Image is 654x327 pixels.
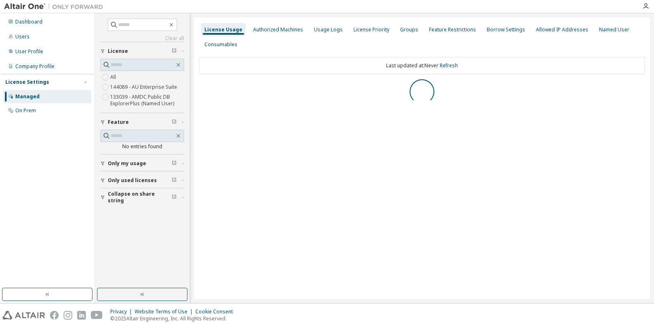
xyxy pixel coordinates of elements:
div: Managed [15,93,40,100]
div: Allowed IP Addresses [536,26,588,33]
img: altair_logo.svg [2,311,45,320]
div: On Prem [15,107,36,114]
span: Clear filter [172,48,177,54]
button: Only used licenses [100,171,184,190]
button: Only my usage [100,154,184,173]
div: Borrow Settings [487,26,525,33]
span: Clear filter [172,177,177,184]
div: Usage Logs [314,26,343,33]
div: Consumables [204,41,237,48]
div: Authorized Machines [253,26,303,33]
div: License Priority [353,26,389,33]
a: Refresh [440,62,458,69]
div: Last updated at: Never [199,57,645,74]
span: Only used licenses [108,177,157,184]
button: License [100,42,184,60]
label: All [110,72,118,82]
div: Dashboard [15,19,43,25]
span: Clear filter [172,194,177,201]
div: Company Profile [15,63,54,70]
button: Feature [100,113,184,131]
div: Groups [400,26,418,33]
div: Website Terms of Use [135,308,195,315]
span: Clear filter [172,160,177,167]
img: instagram.svg [64,311,72,320]
span: Feature [108,119,129,126]
div: No entries found [100,143,184,150]
button: Collapse on share string [100,188,184,206]
div: License Usage [204,26,242,33]
p: © 2025 Altair Engineering, Inc. All Rights Reserved. [110,315,238,322]
div: Named User [599,26,629,33]
div: Cookie Consent [195,308,238,315]
img: Altair One [4,2,107,11]
img: facebook.svg [50,311,59,320]
div: License Settings [5,79,49,85]
label: 133039 - AMDC Public DB ExplorerPlus (Named User) [110,92,184,109]
a: Clear all [100,35,184,42]
span: License [108,48,128,54]
span: Clear filter [172,119,177,126]
img: linkedin.svg [77,311,86,320]
div: Privacy [110,308,135,315]
span: Collapse on share string [108,191,172,204]
img: youtube.svg [91,311,103,320]
span: Only my usage [108,160,146,167]
div: User Profile [15,48,43,55]
div: Feature Restrictions [429,26,476,33]
label: 144089 - AU Enterprise Suite [110,82,179,92]
div: Users [15,33,30,40]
